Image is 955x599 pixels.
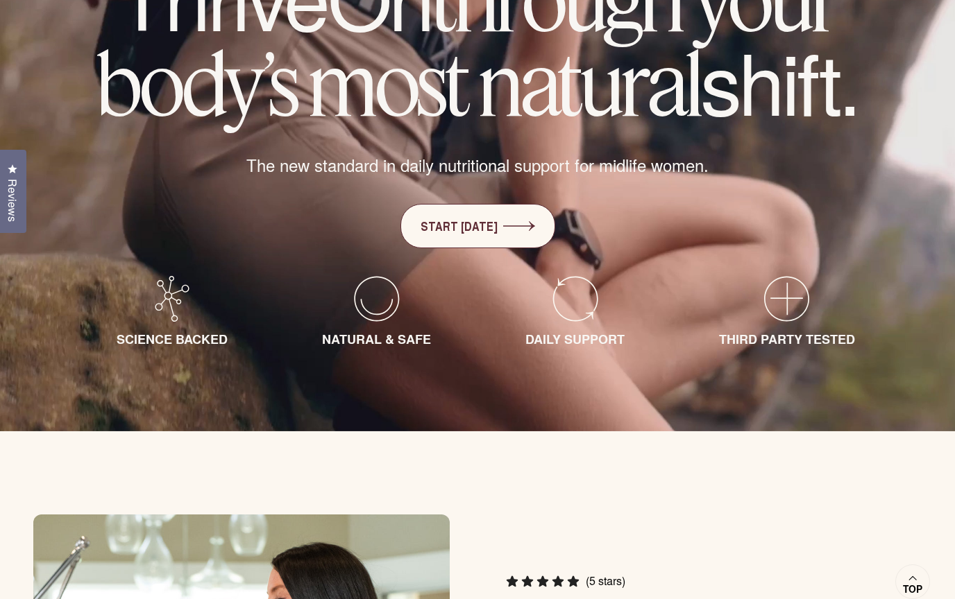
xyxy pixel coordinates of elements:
[400,204,555,248] a: START [DATE]
[117,330,228,348] span: SCIENCE BACKED
[903,583,922,596] span: Top
[3,179,22,222] span: Reviews
[719,330,855,348] span: THIRD PARTY TESTED
[246,153,709,177] span: The new standard in daily nutritional support for midlife women.
[322,330,431,348] span: NATURAL & SAFE
[525,330,625,348] span: DAILY SUPPORT
[586,574,625,588] span: (5 stars)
